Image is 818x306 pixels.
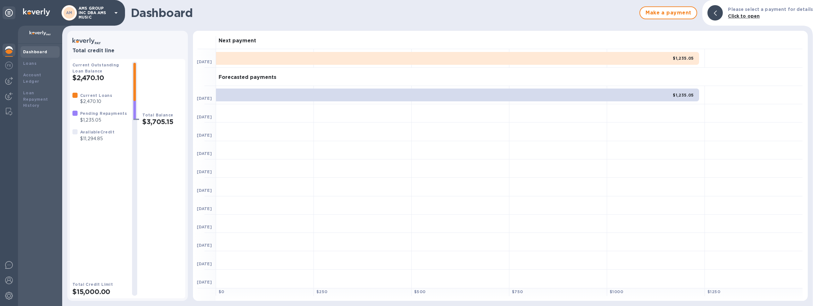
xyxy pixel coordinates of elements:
b: [DATE] [197,280,212,285]
h1: Dashboard [131,6,636,20]
b: [DATE] [197,151,212,156]
p: $2,470.10 [80,98,112,105]
b: $ 1000 [610,289,623,294]
b: Account Ledger [23,72,41,84]
button: Make a payment [639,6,697,19]
b: $ 1250 [707,289,720,294]
span: Make a payment [645,9,691,17]
b: $ 0 [219,289,224,294]
h2: $15,000.00 [72,288,127,296]
h2: $2,470.10 [72,74,127,82]
b: Available Credit [80,130,114,134]
img: Logo [23,8,50,16]
img: Foreign exchange [5,62,13,69]
b: [DATE] [197,188,212,193]
b: Current Outstanding Loan Balance [72,63,119,73]
b: $1,235.05 [673,93,694,98]
b: Please select a payment for details [728,7,813,12]
h3: Next payment [219,38,256,44]
b: [DATE] [197,169,212,174]
b: $ 750 [512,289,523,294]
b: Loans [23,61,37,66]
b: [DATE] [197,225,212,229]
b: [DATE] [197,115,212,119]
b: $ 500 [414,289,426,294]
b: Total Balance [142,113,173,117]
b: [DATE] [197,261,212,266]
b: [DATE] [197,133,212,138]
b: AM [66,10,72,15]
div: Unpin categories [3,6,15,19]
p: $11,294.85 [80,135,114,142]
b: Total Credit Limit [72,282,113,287]
b: $ 250 [316,289,328,294]
b: Loan Repayment History [23,90,48,108]
b: Pending Repayments [80,111,127,116]
b: Current Loans [80,93,112,98]
h3: Total credit line [72,48,183,54]
h2: $3,705.15 [142,118,183,126]
b: [DATE] [197,243,212,248]
b: Click to open [728,13,760,19]
b: Dashboard [23,49,47,54]
h3: Forecasted payments [219,74,276,81]
p: $1,235.05 [80,117,127,123]
p: AMS GROUP INC DBA AMS MUSIC [79,6,111,20]
b: $1,235.05 [673,56,694,61]
b: [DATE] [197,59,212,64]
b: [DATE] [197,206,212,211]
b: [DATE] [197,96,212,101]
